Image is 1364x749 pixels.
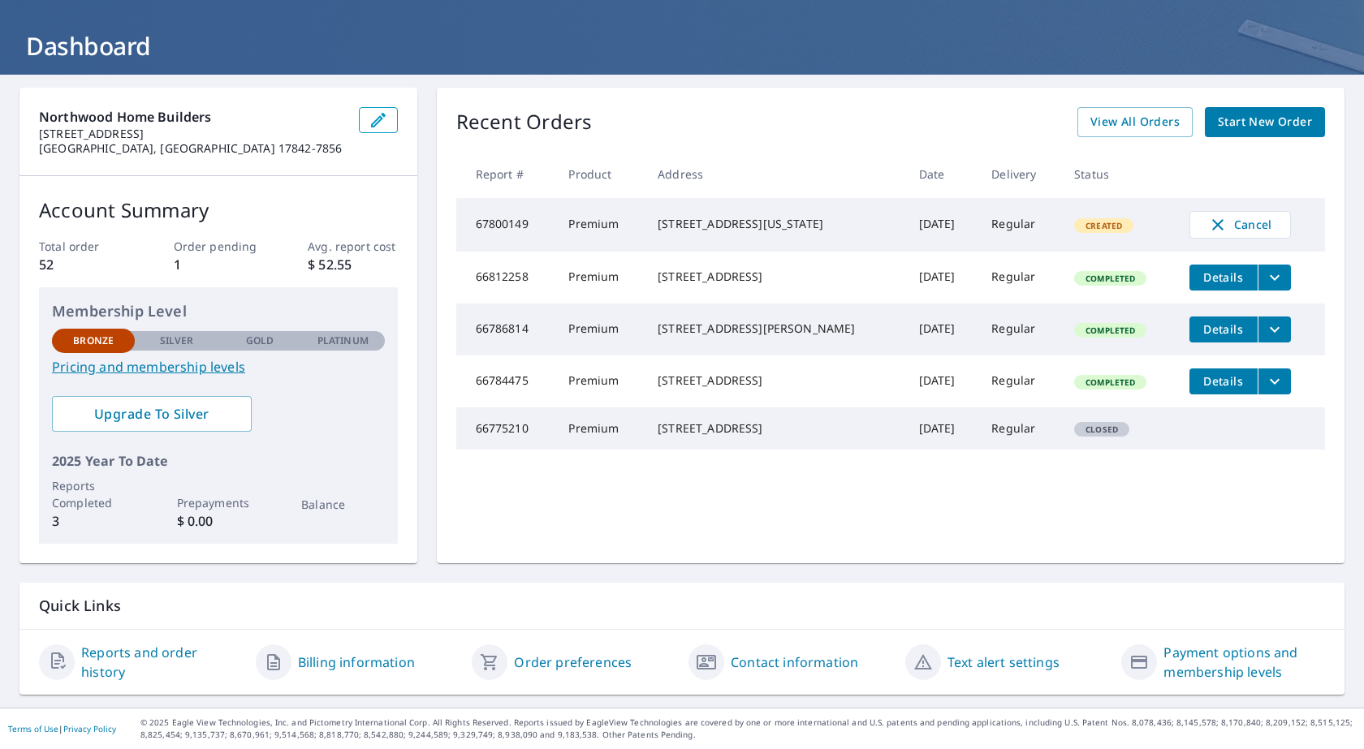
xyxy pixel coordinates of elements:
p: 52 [39,255,128,274]
p: 3 [52,511,135,531]
button: filesDropdownBtn-66784475 [1258,368,1291,394]
p: Membership Level [52,300,385,322]
td: Regular [978,355,1061,407]
td: 66786814 [456,303,556,355]
button: Cancel [1189,211,1291,239]
p: Silver [160,334,194,348]
span: View All Orders [1090,112,1180,132]
a: Privacy Policy [63,723,116,734]
th: Delivery [978,150,1061,198]
th: Date [906,150,979,198]
th: Status [1061,150,1176,198]
td: [DATE] [906,303,979,355]
p: Gold [246,334,274,348]
td: 67800149 [456,198,556,252]
td: [DATE] [906,252,979,303]
button: detailsBtn-66786814 [1189,316,1258,342]
p: Bronze [73,334,114,348]
td: [DATE] [906,355,979,407]
td: [DATE] [906,407,979,450]
span: Upgrade To Silver [65,405,239,423]
th: Product [555,150,645,198]
td: 66812258 [456,252,556,303]
p: Avg. report cost [308,238,397,255]
p: Quick Links [39,596,1325,616]
div: [STREET_ADDRESS] [658,269,892,285]
p: | [8,724,116,734]
a: Billing information [298,652,415,672]
p: $ 52.55 [308,255,397,274]
p: [STREET_ADDRESS] [39,127,346,141]
p: $ 0.00 [177,511,260,531]
td: Regular [978,303,1061,355]
span: Start New Order [1218,112,1312,132]
p: 1 [174,255,263,274]
div: [STREET_ADDRESS] [658,372,892,389]
a: View All Orders [1077,107,1193,137]
p: Account Summary [39,196,398,225]
span: Closed [1076,424,1128,435]
td: 66775210 [456,407,556,450]
p: Reports Completed [52,477,135,511]
a: Order preferences [514,652,632,672]
div: [STREET_ADDRESS][US_STATE] [658,216,892,232]
td: Premium [555,198,645,252]
a: Reports and order history [81,643,243,682]
td: Regular [978,407,1061,450]
td: [DATE] [906,198,979,252]
span: Completed [1076,377,1145,388]
td: Regular [978,198,1061,252]
button: filesDropdownBtn-66786814 [1258,316,1291,342]
p: © 2025 Eagle View Technologies, Inc. and Pictometry International Corp. All Rights Reserved. Repo... [140,717,1356,741]
p: Platinum [317,334,369,348]
a: Start New Order [1205,107,1325,137]
p: Recent Orders [456,107,593,137]
span: Completed [1076,325,1145,336]
span: Details [1199,321,1248,337]
a: Text alert settings [947,652,1060,672]
td: Premium [555,303,645,355]
a: Payment options and membership levels [1163,643,1325,682]
p: 2025 Year To Date [52,451,385,471]
button: filesDropdownBtn-66812258 [1258,265,1291,291]
span: Details [1199,373,1248,389]
div: [STREET_ADDRESS] [658,420,892,437]
td: Premium [555,407,645,450]
p: Total order [39,238,128,255]
p: Northwood Home Builders [39,107,346,127]
td: Premium [555,355,645,407]
h1: Dashboard [19,29,1345,62]
th: Report # [456,150,556,198]
span: Cancel [1206,215,1274,235]
td: Regular [978,252,1061,303]
a: Upgrade To Silver [52,396,252,432]
p: [GEOGRAPHIC_DATA], [GEOGRAPHIC_DATA] 17842-7856 [39,141,346,156]
button: detailsBtn-66784475 [1189,368,1258,394]
span: Created [1076,220,1132,231]
th: Address [645,150,905,198]
td: 66784475 [456,355,556,407]
span: Completed [1076,273,1145,284]
button: detailsBtn-66812258 [1189,265,1258,291]
a: Contact information [731,652,858,672]
p: Balance [301,496,384,513]
a: Pricing and membership levels [52,357,385,377]
span: Details [1199,269,1248,285]
p: Prepayments [177,494,260,511]
a: Terms of Use [8,723,58,734]
td: Premium [555,252,645,303]
p: Order pending [174,238,263,255]
div: [STREET_ADDRESS][PERSON_NAME] [658,321,892,337]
